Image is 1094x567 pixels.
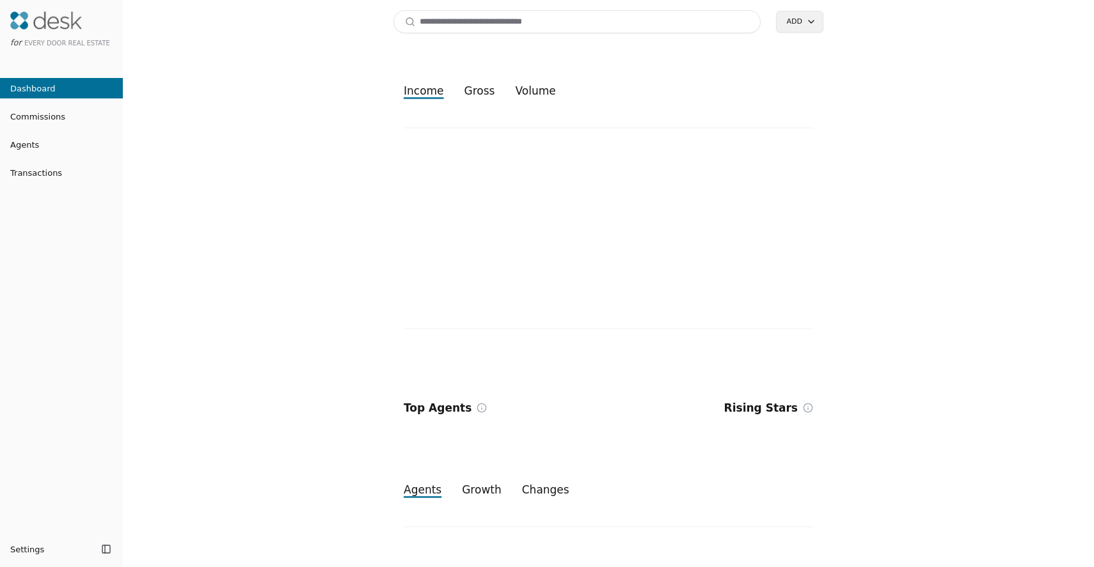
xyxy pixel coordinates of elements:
[404,399,472,417] h2: Top Agents
[776,11,823,33] button: Add
[393,478,452,501] button: agents
[10,543,44,556] span: Settings
[393,79,454,102] button: income
[724,399,798,417] h2: Rising Stars
[512,478,580,501] button: changes
[5,539,97,559] button: Settings
[10,12,82,29] img: Desk
[24,40,110,47] span: Every Door Real Estate
[505,79,566,102] button: volume
[454,79,505,102] button: gross
[10,38,22,47] span: for
[452,478,512,501] button: growth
